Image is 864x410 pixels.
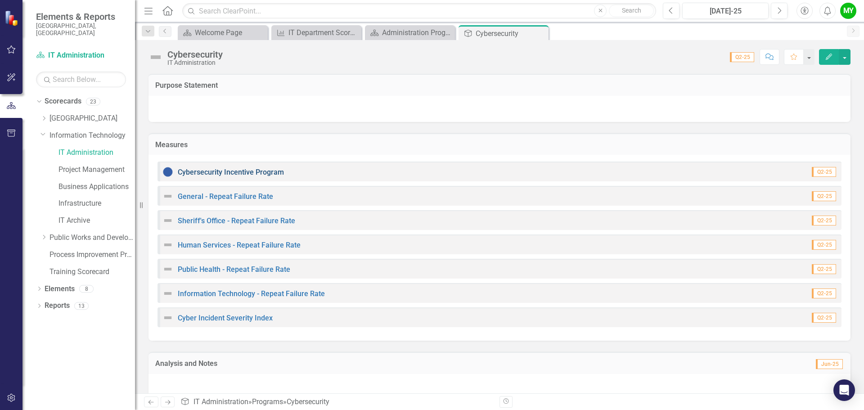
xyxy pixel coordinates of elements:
[682,3,769,19] button: [DATE]-25
[812,264,836,274] span: Q2-25
[178,168,284,176] a: Cybersecurity Incentive Program
[162,239,173,250] img: Not Defined
[382,27,453,38] div: Administration Programs
[195,27,265,38] div: Welcome Page
[36,50,126,61] a: IT Administration
[182,3,656,19] input: Search ClearPoint...
[49,233,135,243] a: Public Works and Development
[476,28,546,39] div: Cybersecurity
[45,284,75,294] a: Elements
[178,241,301,249] a: Human Services - Repeat Failure Rate
[816,359,843,369] span: Jun-25
[274,27,359,38] a: IT Department Scorecard Report
[162,312,173,323] img: Not Defined
[155,141,844,149] h3: Measures
[178,314,273,322] a: Cyber Incident Severity Index
[812,216,836,225] span: Q2-25
[180,27,265,38] a: Welcome Page
[49,250,135,260] a: Process Improvement Program
[840,3,856,19] button: MY
[4,10,20,26] img: ClearPoint Strategy
[288,27,359,38] div: IT Department Scorecard Report
[178,265,290,274] a: Public Health - Repeat Failure Rate
[167,50,223,59] div: Cybersecurity
[193,397,248,406] a: IT Administration
[155,360,630,368] h3: Analysis and Notes
[833,379,855,401] div: Open Intercom Messenger
[178,289,325,298] a: Information Technology - Repeat Failure Rate
[609,5,654,17] button: Search
[178,216,295,225] a: Sheriff's Office - Repeat Failure Rate
[812,288,836,298] span: Q2-25
[79,285,94,293] div: 8
[178,192,273,201] a: General - Repeat Failure Rate
[287,397,329,406] div: Cybersecurity
[812,167,836,177] span: Q2-25
[86,98,100,105] div: 23
[36,11,126,22] span: Elements & Reports
[49,267,135,277] a: Training Scorecard
[730,52,754,62] span: Q2-25
[812,240,836,250] span: Q2-25
[36,72,126,87] input: Search Below...
[685,6,765,17] div: [DATE]-25
[367,27,453,38] a: Administration Programs
[812,313,836,323] span: Q2-25
[58,165,135,175] a: Project Management
[180,397,493,407] div: » »
[58,198,135,209] a: Infrastructure
[74,302,89,310] div: 13
[148,50,163,64] img: Not Defined
[167,59,223,66] div: IT Administration
[58,216,135,226] a: IT Archive
[812,191,836,201] span: Q2-25
[45,301,70,311] a: Reports
[45,96,81,107] a: Scorecards
[162,264,173,275] img: Not Defined
[58,182,135,192] a: Business Applications
[162,215,173,226] img: Not Defined
[162,191,173,202] img: Not Defined
[252,397,283,406] a: Programs
[49,131,135,141] a: Information Technology
[36,22,126,37] small: [GEOGRAPHIC_DATA], [GEOGRAPHIC_DATA]
[155,81,844,90] h3: Purpose Statement
[622,7,641,14] span: Search
[49,113,135,124] a: [GEOGRAPHIC_DATA]
[58,148,135,158] a: IT Administration
[162,167,173,177] img: Baselining
[162,288,173,299] img: Not Defined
